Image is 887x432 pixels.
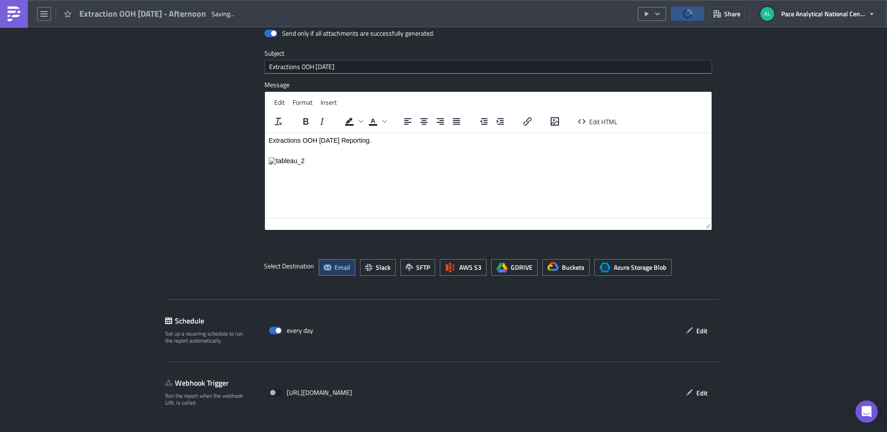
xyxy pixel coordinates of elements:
[755,4,880,24] button: Pace Analytical National Center for Testing and Innovation
[334,262,350,272] span: Email
[724,9,740,19] span: Share
[365,115,388,128] div: Text color
[264,259,314,273] label: Select Destination
[416,262,430,272] span: SFTP
[321,97,337,107] span: Insert
[400,259,435,276] button: SFTP
[520,115,535,128] button: Insert/edit link
[314,115,330,128] button: Italic
[599,262,611,273] span: Azure Storage Blob
[282,29,434,38] div: Send only if all attachments are successfully generated.
[269,386,352,400] div: [URL][DOMAIN_NAME]
[589,116,617,126] span: Edit HTML
[79,8,207,19] span: Extraction OOH [DATE] - Afternoon
[212,10,234,18] span: Saving...
[416,115,432,128] button: Align center
[440,259,487,276] button: AWS S3
[681,324,712,338] button: Edit
[491,259,538,276] button: GDRIVE
[681,386,712,400] button: Edit
[562,262,585,272] span: Buckets
[696,388,707,398] span: Edit
[702,219,712,230] div: Resize
[298,115,314,128] button: Bold
[265,133,712,218] iframe: Rich Text Area
[709,6,745,21] button: Share
[432,115,448,128] button: Align right
[264,49,712,57] label: Subject
[855,400,878,423] div: Open Intercom Messenger
[376,262,391,272] span: Slack
[360,259,396,276] button: Slack
[319,259,355,276] button: Email
[476,115,492,128] button: Decrease indent
[165,330,249,344] div: Set up a recurring schedule to run the report automatically.
[781,9,865,19] span: Pace Analytical National Center for Testing and Innovation
[492,115,508,128] button: Increase indent
[341,115,365,128] div: Background color
[542,259,590,276] button: Buckets
[511,262,533,272] span: GDRIVE
[274,97,285,107] span: Edit
[696,326,707,336] span: Edit
[614,262,667,272] span: Azure Storage Blob
[6,6,21,21] img: PushMetrics
[547,115,563,128] button: Insert/edit image
[459,262,482,272] span: AWS S3
[594,259,672,276] button: Azure Storage BlobAzure Storage Blob
[270,115,286,128] button: Clear formatting
[759,6,775,22] img: Avatar
[264,81,712,89] label: Message
[400,115,416,128] button: Align left
[165,314,255,328] div: Schedule
[449,115,464,128] button: Justify
[574,115,621,128] button: Edit HTML
[269,324,313,337] div: every day
[165,392,249,407] div: Run the report when the webhook URL is called.
[165,376,255,390] div: Webhook Trigger
[293,97,313,107] span: Format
